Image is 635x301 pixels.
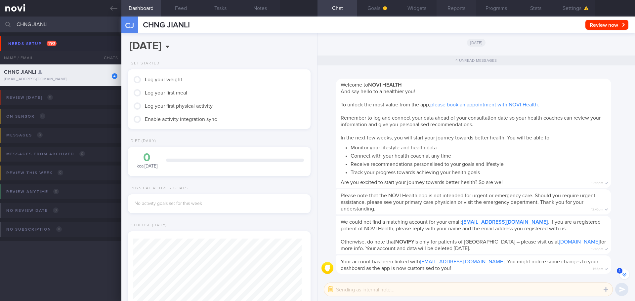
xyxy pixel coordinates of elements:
a: please book an appointment with NOVI Health. [430,102,539,107]
span: CHNG JIANLI [4,69,36,75]
span: [DATE] [467,39,486,47]
span: Remember to log and connect your data ahead of your consultation date so your health coaches can ... [341,115,601,127]
div: Review anytime [5,187,61,196]
li: Connect with your health coach at any time [351,151,607,159]
div: Physical Activity Goals [128,186,188,191]
span: 4 [617,268,622,274]
a: [DOMAIN_NAME] [559,239,600,245]
a: [EMAIL_ADDRESS][DOMAIN_NAME] [420,259,504,264]
span: Welcome to [341,82,402,88]
div: Get Started [128,61,159,66]
span: 0 [79,151,85,157]
span: 12:46pm [591,179,603,185]
span: 0 [53,189,59,194]
div: On sensor [5,112,47,121]
div: Messages [5,131,44,140]
li: Receive recommendations personalised to your goals and lifestyle [351,159,607,168]
span: 0 [40,113,45,119]
span: We could not find a matching account for your email: . If you are a registered patient of NOVI He... [341,219,601,231]
span: 0 [58,170,63,175]
div: No activity goals set for this week [135,201,304,207]
span: 4:56pm [592,265,603,271]
span: 0 [47,94,53,100]
span: And say hello to a healthier you! [341,89,415,94]
a: [EMAIL_ADDRESS][DOMAIN_NAME] [462,219,548,225]
span: CHNG JIANLI [143,21,190,29]
span: 0 [37,132,43,138]
button: 4 [619,269,629,279]
div: Glucose (Daily) [128,223,167,228]
div: Review [DATE] [5,93,55,102]
span: Otherwise, do note that is only for patients of [GEOGRAPHIC_DATA] – please visit us at for more i... [341,239,606,251]
span: In the next few weeks, you will start your journey towards better health. You will be able to: [341,135,551,140]
div: Chats [95,51,121,64]
span: Are you excited to start your journey towards better health? So are we! [341,180,503,185]
div: Needs setup [7,39,58,48]
span: 12:46pm [591,206,603,212]
div: kcal [DATE] [135,152,159,169]
div: No subscription [5,225,63,234]
span: Your account has been linked with . You might notice some changes to your dashboard as the app is... [341,259,598,271]
span: To unlock the most value from the app, [341,102,539,107]
li: Monitor your lifestyle and health data [351,143,607,151]
div: [EMAIL_ADDRESS][DOMAIN_NAME] [4,77,117,82]
div: 4 [112,73,117,79]
div: CJ [117,13,142,38]
span: 0 [56,226,62,232]
span: 1 / 93 [47,41,57,46]
div: Review this week [5,169,65,177]
div: No review date [5,206,60,215]
li: Track your progress towards achieving your health goals [351,168,607,176]
span: 12:46pm [591,245,603,251]
div: 0 [135,152,159,164]
div: Messages from Archived [5,150,87,159]
strong: NOVIFY [395,239,414,245]
span: Please note that the NOVI Health app is not intended for urgent or emergency care. Should you req... [341,193,595,211]
button: Review now [585,20,628,30]
div: Diet (Daily) [128,139,156,144]
strong: NOVI HEALTH [368,82,402,88]
span: 0 [53,207,59,213]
